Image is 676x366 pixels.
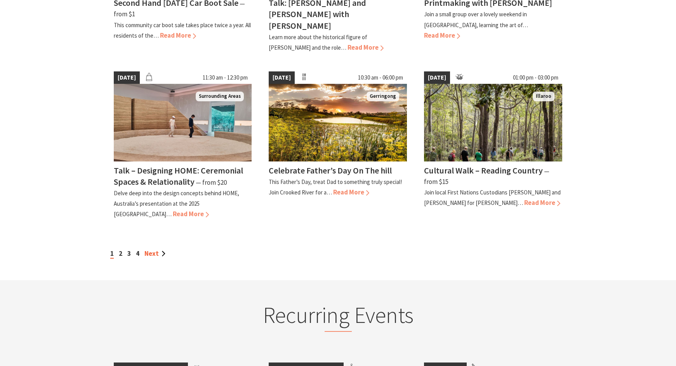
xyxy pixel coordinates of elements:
[114,21,251,39] p: This community car boot sale takes place twice a year. All residents of the…
[524,198,560,207] span: Read More
[114,71,252,220] a: [DATE] 11:30 am - 12:30 pm Two visitors stand in the middle ofn a circular stone art installation...
[269,71,295,84] span: [DATE]
[269,165,392,176] h4: Celebrate Father’s Day On The hill
[333,188,369,196] span: Read More
[424,71,450,84] span: [DATE]
[269,178,402,196] p: This Father’s Day, treat Dad to something truly special! Join Crooked River for a…
[119,249,122,258] a: 2
[424,31,460,40] span: Read More
[196,92,244,101] span: Surrounding Areas
[424,165,543,176] h4: Cultural Walk – Reading Country
[110,249,114,259] span: 1
[186,302,490,332] h2: Recurring Events
[269,33,367,51] p: Learn more about the historical figure of [PERSON_NAME] and the role…
[424,84,562,161] img: Visitors walk in single file along the Buddawang Track
[173,210,209,218] span: Read More
[424,189,561,206] p: Join local First Nations Custodians [PERSON_NAME] and [PERSON_NAME] for [PERSON_NAME]…
[509,71,562,84] span: 01:00 pm - 03:00 pm
[424,10,528,28] p: Join a small group over a lovely weekend in [GEOGRAPHIC_DATA], learning the art of…
[424,71,562,220] a: [DATE] 01:00 pm - 03:00 pm Visitors walk in single file along the Buddawang Track Illaroo Cultura...
[354,71,407,84] span: 10:30 am - 06:00 pm
[424,167,549,186] span: ⁠— from $15
[160,31,196,40] span: Read More
[114,84,252,161] img: Two visitors stand in the middle ofn a circular stone art installation with sand in the middle
[114,71,140,84] span: [DATE]
[196,178,227,187] span: ⁠— from $20
[269,84,407,161] img: Crooked River Estate
[348,43,384,52] span: Read More
[533,92,554,101] span: Illaroo
[367,92,399,101] span: Gerringong
[114,165,243,187] h4: Talk – Designing HOME: Ceremonial Spaces & Relationality
[136,249,139,258] a: 4
[269,71,407,220] a: [DATE] 10:30 am - 06:00 pm Crooked River Estate Gerringong Celebrate Father’s Day On The hill Thi...
[127,249,131,258] a: 3
[144,249,165,258] a: Next
[199,71,252,84] span: 11:30 am - 12:30 pm
[114,189,239,218] p: Delve deep into the design concepts behind HOME, Australia’s presentation at the 2025 [GEOGRAPHIC...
